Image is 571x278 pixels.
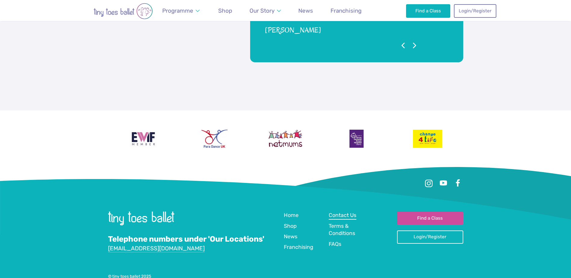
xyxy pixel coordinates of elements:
a: Telephone numbers under 'Our Locations' [108,234,264,244]
span: Home [284,212,299,218]
a: Our Story [247,4,284,18]
a: Franchising [284,243,313,252]
img: tiny toes ballet [108,212,174,225]
a: News [296,4,316,18]
a: Terms & Conditions [329,222,368,238]
a: [EMAIL_ADDRESS][DOMAIN_NAME] [108,245,205,252]
span: News [298,7,313,14]
span: FAQs [329,241,341,247]
a: Contact Us [329,212,356,220]
cite: [PERSON_NAME] [265,17,321,35]
span: Franchising [330,7,362,14]
a: Programme [160,4,203,18]
span: Programme [162,7,193,14]
a: Home [284,212,299,220]
img: Para Dance UK [201,130,227,148]
span: Contact Us [329,212,356,218]
a: Login/Register [454,4,496,17]
span: News [284,233,297,239]
a: FAQs [329,240,341,249]
span: Terms & Conditions [329,223,355,236]
a: Franchising [328,4,365,18]
span: Our Story [250,7,275,14]
a: Instagram [424,178,434,189]
a: Login/Register [397,230,463,244]
img: tiny toes ballet [75,3,171,19]
a: Youtube [438,178,449,189]
span: Franchising [284,244,313,250]
a: Find a Class [406,4,450,17]
span: Shop [284,223,296,229]
button: Go to previous testimonial [397,40,409,51]
span: Shop [218,7,232,14]
button: Go to next testimonial [409,40,420,51]
a: Facebook [452,178,463,189]
a: Shop [284,222,296,230]
a: Find a Class [397,212,463,225]
img: Encouraging Women Into Franchising [129,130,158,148]
a: Shop [216,4,235,18]
a: News [284,233,297,241]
